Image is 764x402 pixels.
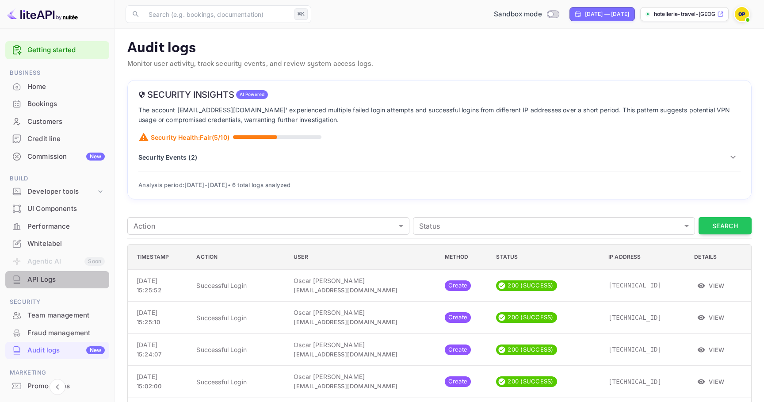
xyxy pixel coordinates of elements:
[694,311,728,324] button: View
[735,7,749,21] img: Oscar Padila
[654,10,715,18] p: hotellerie-travel-[GEOGRAPHIC_DATA]...
[27,204,105,214] div: UI Components
[189,245,286,270] th: Action
[27,239,105,249] div: Whitelabel
[137,308,182,317] p: [DATE]
[7,7,78,21] img: LiteAPI logo
[137,351,161,358] span: 15:24:07
[5,378,109,394] a: Promo codes
[494,9,542,19] span: Sandbox mode
[608,313,680,322] p: [TECHNICAL_ID]
[445,377,471,386] span: Create
[196,313,279,322] p: Successful Login
[5,96,109,112] a: Bookings
[137,340,182,349] p: [DATE]
[27,187,96,197] div: Developer tools
[137,276,182,285] p: [DATE]
[286,245,437,270] th: User
[5,184,109,199] div: Developer tools
[5,235,109,252] a: Whitelabel
[127,59,752,69] p: Monitor user activity, track security events, and review system access logs.
[137,318,160,325] span: 15:25:10
[5,200,109,217] a: UI Components
[5,342,109,359] div: Audit logsNew
[445,345,471,354] span: Create
[5,297,109,307] span: Security
[504,377,557,386] span: 200 (SUCCESS)
[294,276,430,285] p: Oscar [PERSON_NAME]
[608,377,680,387] p: [TECHNICAL_ID]
[86,346,105,354] div: New
[138,153,197,162] p: Security Events ( 2 )
[196,281,279,290] p: Successful Login
[608,281,680,290] p: [TECHNICAL_ID]
[5,113,109,130] a: Customers
[27,99,105,109] div: Bookings
[138,181,291,188] span: Analysis period: [DATE] - [DATE] • 6 total logs analyzed
[196,377,279,387] p: Successful Login
[294,287,397,294] span: [EMAIL_ADDRESS][DOMAIN_NAME]
[27,381,105,391] div: Promo codes
[585,10,629,18] div: [DATE] — [DATE]
[27,345,105,356] div: Audit logs
[27,222,105,232] div: Performance
[151,133,229,142] p: Security Health: Fair ( 5 /10)
[5,78,109,95] a: Home
[27,82,105,92] div: Home
[504,345,557,354] span: 200 (SUCCESS)
[294,383,397,390] span: [EMAIL_ADDRESS][DOMAIN_NAME]
[137,287,161,294] span: 15:25:52
[5,368,109,378] span: Marketing
[5,271,109,288] div: API Logs
[137,372,182,381] p: [DATE]
[504,281,557,290] span: 200 (SUCCESS)
[5,342,109,358] a: Audit logsNew
[128,245,189,270] th: Timestamp
[5,96,109,113] div: Bookings
[27,45,105,55] a: Getting started
[694,343,728,356] button: View
[27,310,105,321] div: Team management
[5,325,109,341] a: Fraud management
[294,372,430,381] p: Oscar [PERSON_NAME]
[438,245,489,270] th: Method
[27,117,105,127] div: Customers
[5,218,109,235] div: Performance
[5,218,109,234] a: Performance
[138,89,234,100] h6: Security Insights
[5,378,109,395] div: Promo codes
[5,68,109,78] span: Business
[27,328,105,338] div: Fraud management
[5,148,109,165] a: CommissionNew
[489,245,601,270] th: Status
[5,174,109,184] span: Build
[294,340,430,349] p: Oscar [PERSON_NAME]
[608,345,680,354] p: [TECHNICAL_ID]
[5,235,109,253] div: Whitelabel
[294,8,308,20] div: ⌘K
[86,153,105,161] div: New
[5,41,109,59] div: Getting started
[445,313,471,322] span: Create
[5,307,109,323] a: Team management
[294,351,397,358] span: [EMAIL_ADDRESS][DOMAIN_NAME]
[294,308,430,317] p: Oscar [PERSON_NAME]
[504,313,557,322] span: 200 (SUCCESS)
[137,383,161,390] span: 15:02:00
[601,245,687,270] th: IP Address
[490,9,562,19] div: Switch to Production mode
[143,5,291,23] input: Search (e.g. bookings, documentation)
[5,130,109,147] a: Credit line
[5,325,109,342] div: Fraud management
[236,91,268,98] span: AI Powered
[5,307,109,324] div: Team management
[699,217,752,234] button: Search
[5,130,109,148] div: Credit line
[5,78,109,96] div: Home
[27,134,105,144] div: Credit line
[5,271,109,287] a: API Logs
[50,379,65,395] button: Collapse navigation
[27,152,105,162] div: Commission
